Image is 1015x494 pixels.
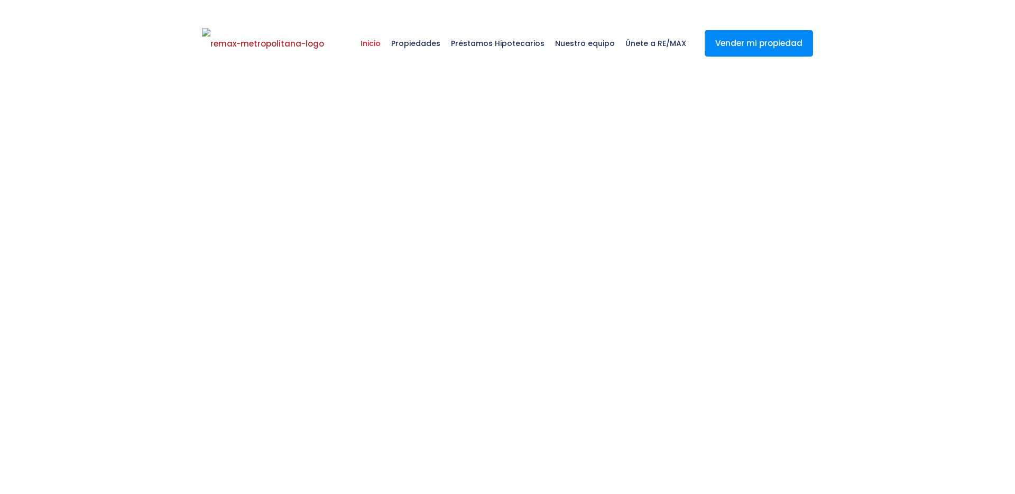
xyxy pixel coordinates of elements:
[202,28,324,60] img: remax-metropolitana-logo
[446,17,550,70] a: Préstamos Hipotecarios
[355,28,386,59] span: Inicio
[355,17,386,70] a: Inicio
[550,17,620,70] a: Nuestro equipo
[386,28,446,59] span: Propiedades
[386,17,446,70] a: Propiedades
[620,17,691,70] a: Únete a RE/MAX
[705,30,813,57] a: Vender mi propiedad
[620,28,691,59] span: Únete a RE/MAX
[202,17,324,70] a: RE/MAX Metropolitana
[446,28,550,59] span: Préstamos Hipotecarios
[550,28,620,59] span: Nuestro equipo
